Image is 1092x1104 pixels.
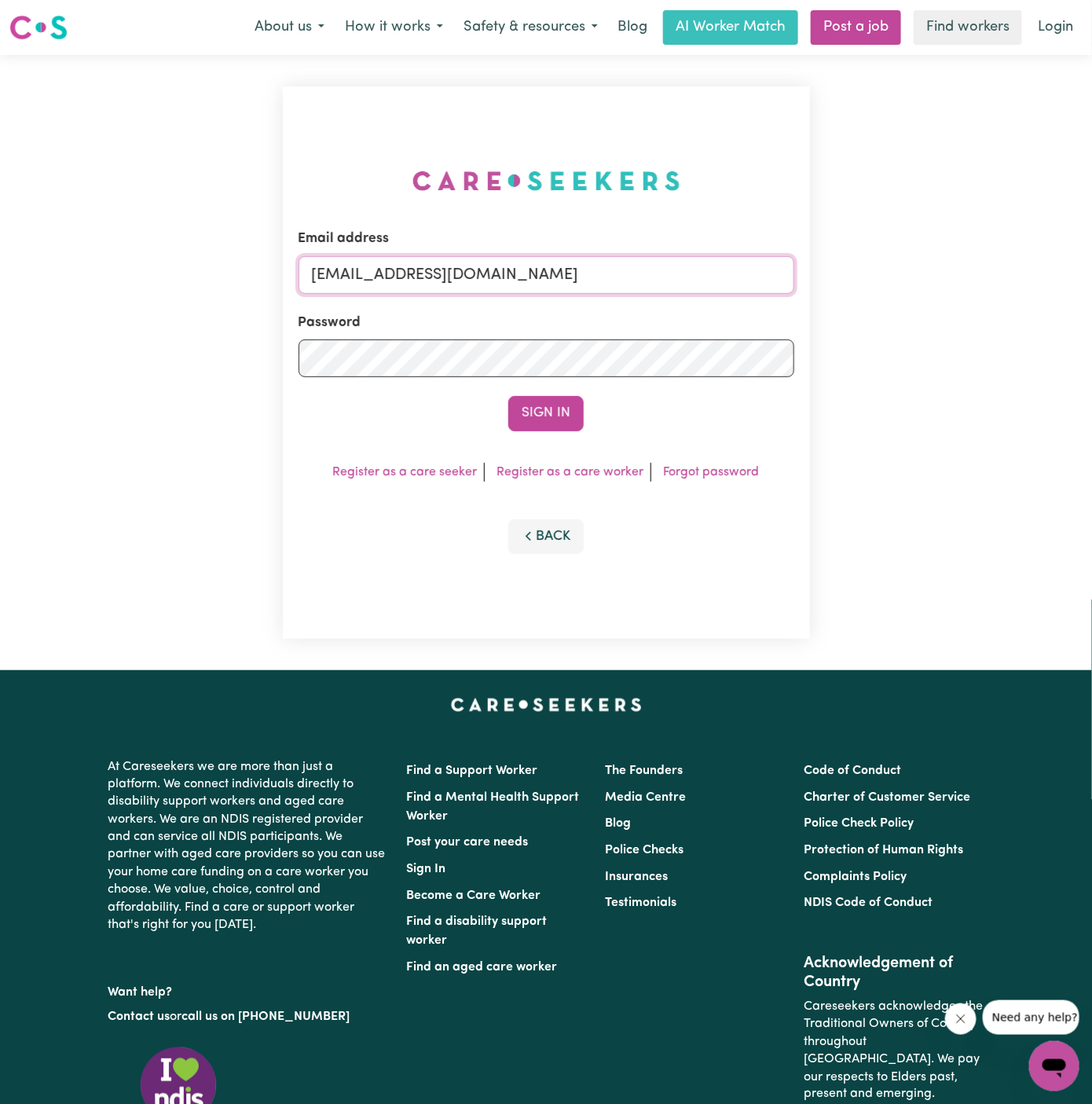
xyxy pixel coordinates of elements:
a: Police Check Policy [804,817,914,830]
iframe: Close message [945,1003,977,1035]
a: Find a Mental Health Support Worker [406,791,579,823]
a: Find a disability support worker [406,915,547,947]
button: About us [244,11,335,44]
iframe: Button to launch messaging window [1029,1041,1079,1091]
button: Back [508,519,584,554]
label: Password [299,313,361,333]
a: Blog [608,10,657,45]
a: The Founders [605,765,683,777]
input: Email address [299,256,794,294]
a: call us on [PHONE_NUMBER] [181,1010,350,1023]
a: Blog [605,817,631,830]
a: Careseekers logo [9,9,68,46]
a: Register as a care worker [497,466,644,479]
a: Become a Care Worker [406,889,541,902]
a: Charter of Customer Service [804,791,971,804]
a: Sign In [406,863,445,875]
a: Police Checks [605,844,683,856]
a: AI Worker Match [663,10,798,45]
a: Media Centre [605,791,686,804]
a: Careseekers home page [451,699,642,711]
a: Contact us [108,1010,170,1023]
a: Protection of Human Rights [804,844,964,856]
p: or [108,1002,387,1032]
button: How it works [335,11,453,44]
button: Safety & resources [453,11,608,44]
a: Post a job [811,10,901,45]
a: Complaints Policy [804,871,907,883]
a: Find workers [914,10,1022,45]
a: Find an aged care worker [406,961,557,974]
iframe: Message from company [983,1000,1079,1035]
h2: Acknowledgement of Country [804,954,984,992]
label: Email address [299,229,390,249]
a: NDIS Code of Conduct [804,897,933,909]
p: At Careseekers we are more than just a platform. We connect individuals directly to disability su... [108,752,387,941]
p: Want help? [108,977,387,1001]
a: Forgot password [664,466,760,479]
a: Find a Support Worker [406,765,537,777]
a: Login [1028,10,1083,45]
a: Register as a care seeker [333,466,478,479]
a: Post your care needs [406,836,528,849]
a: Insurances [605,871,668,883]
a: Testimonials [605,897,676,909]
button: Sign In [508,396,584,431]
a: Code of Conduct [804,765,902,777]
img: Careseekers logo [9,13,68,42]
